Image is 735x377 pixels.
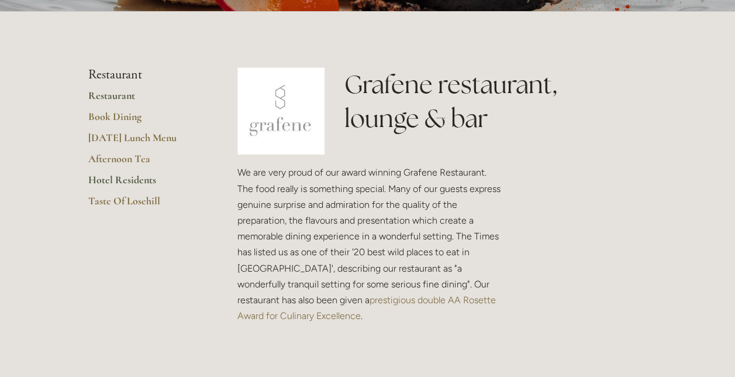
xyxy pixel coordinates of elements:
a: Hotel Residents [88,173,200,194]
li: Restaurant [88,67,200,83]
a: Restaurant [88,89,200,110]
a: Afternoon Tea [88,152,200,173]
img: grafene.jpg [237,67,325,155]
h1: Grafene restaurant, lounge & bar [344,67,647,136]
a: [DATE] Lunch Menu [88,131,200,152]
a: Book Dining [88,110,200,131]
p: We are very proud of our award winning Grafene Restaurant. The food really is something special. ... [237,164,504,324]
a: Taste Of Losehill [88,194,200,215]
